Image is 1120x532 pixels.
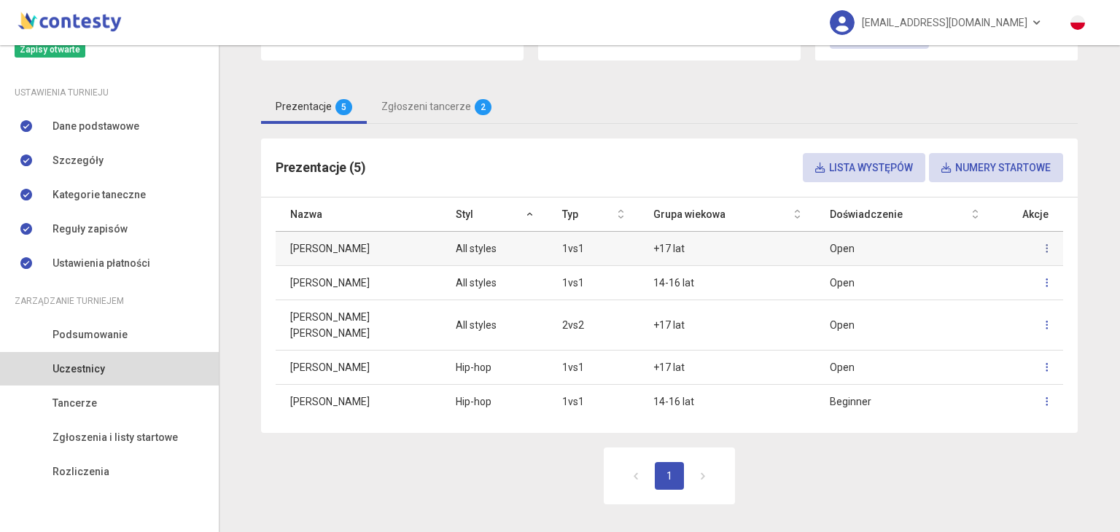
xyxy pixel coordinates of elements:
td: 2vs2 [548,300,639,350]
div: Ustawienia turnieju [15,85,204,101]
span: Reguły zapisów [52,221,128,237]
td: 1vs1 [548,231,639,265]
p: [PERSON_NAME] [290,325,427,341]
td: Hip-hop [441,384,548,418]
span: Uczestnicy [52,361,105,377]
span: Zgłoszenia i listy startowe [52,429,178,445]
td: Open [815,300,993,350]
td: 1vs1 [548,350,639,384]
span: Dane podstawowe [52,118,139,134]
th: Grupa wiekowa [639,197,815,232]
td: +17 lat [639,350,815,384]
th: Styl [441,197,548,232]
span: 5 [335,99,352,115]
span: Prezentacje (5) [276,160,366,175]
a: Zgłoszeni tancerze2 [367,90,506,124]
td: +17 lat [639,300,815,350]
span: Rozliczenia [52,463,109,480]
td: All styles [441,300,548,350]
span: 2 [475,99,491,115]
span: Tancerze [52,395,97,411]
td: 14-16 lat [639,384,815,418]
td: Open [815,350,993,384]
span: Podsumowanie [52,326,128,343]
td: Beginner [815,384,993,418]
p: [PERSON_NAME] [290,359,427,375]
td: All styles [441,231,548,265]
span: [EMAIL_ADDRESS][DOMAIN_NAME] [862,7,1027,38]
a: Prezentacje5 [261,90,367,124]
span: Kategorie taneczne [52,187,146,203]
td: Open [815,265,993,300]
button: Lista występów [803,153,925,182]
span: Ustawienia płatności [52,255,150,271]
td: All styles [441,265,548,300]
td: 1vs1 [548,384,639,418]
button: Numery startowe [929,153,1063,182]
td: Open [815,231,993,265]
th: Doświadczenie [815,197,993,232]
th: Akcje [993,197,1063,232]
p: [PERSON_NAME] [290,275,427,291]
span: Zapisy otwarte [15,42,85,58]
p: [PERSON_NAME] [290,240,427,257]
p: [PERSON_NAME] [290,394,427,410]
span: Szczegóły [52,152,104,168]
a: 1 [655,462,684,490]
th: Typ [548,197,639,232]
td: 14-16 lat [639,265,815,300]
td: 1vs1 [548,265,639,300]
td: +17 lat [639,231,815,265]
p: [PERSON_NAME] [290,309,427,325]
td: Hip-hop [441,350,548,384]
span: Zarządzanie turniejem [15,293,124,309]
th: Nazwa [276,197,441,232]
